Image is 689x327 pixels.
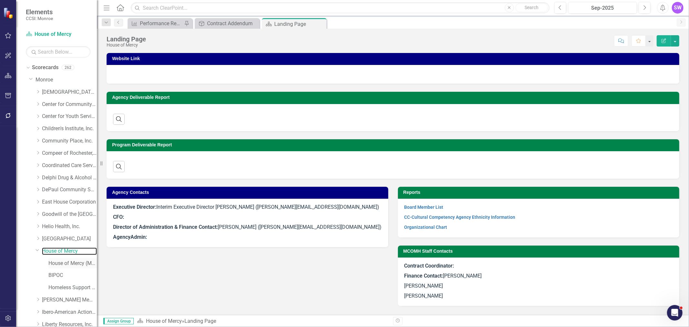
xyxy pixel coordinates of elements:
div: 262 [62,65,74,70]
a: House of Mercy [42,248,97,255]
h3: Agency Deliverable Report [112,95,676,100]
div: Landing Page [274,20,325,28]
p: [PERSON_NAME] [404,291,673,300]
p: [PERSON_NAME] [404,281,673,291]
a: Scorecards [32,64,58,71]
div: Landing Page [184,318,216,324]
a: [GEOGRAPHIC_DATA] [42,235,97,243]
h3: MCOMH Staff Contacts [403,249,676,254]
h3: Agency Contacts [112,190,385,195]
div: House of Mercy [107,43,146,47]
a: East House Corporation [42,198,97,206]
div: Contract Addendum [207,19,258,27]
div: Landing Page [107,36,146,43]
small: CCSI: Monroe [26,16,53,21]
a: Center for Youth Services, Inc. [42,113,97,120]
a: Ibero-American Action League, Inc. [42,309,97,316]
a: Helio Health, Inc. [42,223,97,230]
a: Homeless Support Services [48,284,97,291]
strong: Director of Administration & Finance Contact: [113,224,218,230]
button: SW [672,2,684,14]
a: Goodwill of the [GEOGRAPHIC_DATA] [42,211,97,218]
p: [PERSON_NAME] ([PERSON_NAME][EMAIL_ADDRESS][DOMAIN_NAME]) [113,222,382,232]
a: Monroe [36,76,97,84]
a: Delphi Drug & Alcohol Council [42,174,97,182]
a: Coordinated Care Services Inc. [42,162,97,169]
a: House of Mercy [146,318,182,324]
a: CC-Cultural Competency Agency Ethnicity Information [404,215,516,220]
strong: Agency [113,234,130,240]
a: House of Mercy (MCOMH Internal) [48,260,97,267]
a: Performance Report [129,19,183,27]
a: [PERSON_NAME] Memorial Institute, Inc. [42,296,97,304]
strong: CFO: [113,214,124,220]
input: Search Below... [26,46,90,58]
div: » [137,318,388,325]
strong: Finance Contact: [404,273,443,279]
iframe: Intercom live chat [667,305,683,321]
a: [DEMOGRAPHIC_DATA] Charities Family & Community Services [42,89,97,96]
button: Search [516,3,548,12]
a: Organizational Chart [404,225,447,230]
img: ClearPoint Strategy [3,7,15,18]
span: Search [525,5,538,10]
a: BIPOC [48,272,97,279]
input: Search ClearPoint... [131,2,549,14]
a: Contract Addendum [196,19,258,27]
h3: Reports [403,190,676,195]
strong: Executive Director: [113,204,156,210]
h3: Program Deliverable Report [112,142,676,147]
a: Center for Community Alternatives [42,101,97,108]
button: Sep-2025 [568,2,637,14]
p: Interim Executive Director [PERSON_NAME] ([PERSON_NAME][EMAIL_ADDRESS][DOMAIN_NAME]) [113,204,382,212]
a: DePaul Community Services, lnc. [42,186,97,194]
a: Board Member List [404,205,444,210]
h3: Website Link [112,56,676,61]
span: Elements [26,8,53,16]
a: House of Mercy [26,31,90,38]
strong: Admin: [130,234,147,240]
div: Performance Report [140,19,183,27]
div: Sep-2025 [570,4,635,12]
a: Community Place, Inc. [42,137,97,145]
span: Assign Group [103,318,134,324]
strong: Contract Coordinator: [404,263,454,269]
p: [PERSON_NAME] [404,271,673,281]
a: Children's Institute, Inc. [42,125,97,132]
a: Compeer of Rochester, Inc. [42,150,97,157]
